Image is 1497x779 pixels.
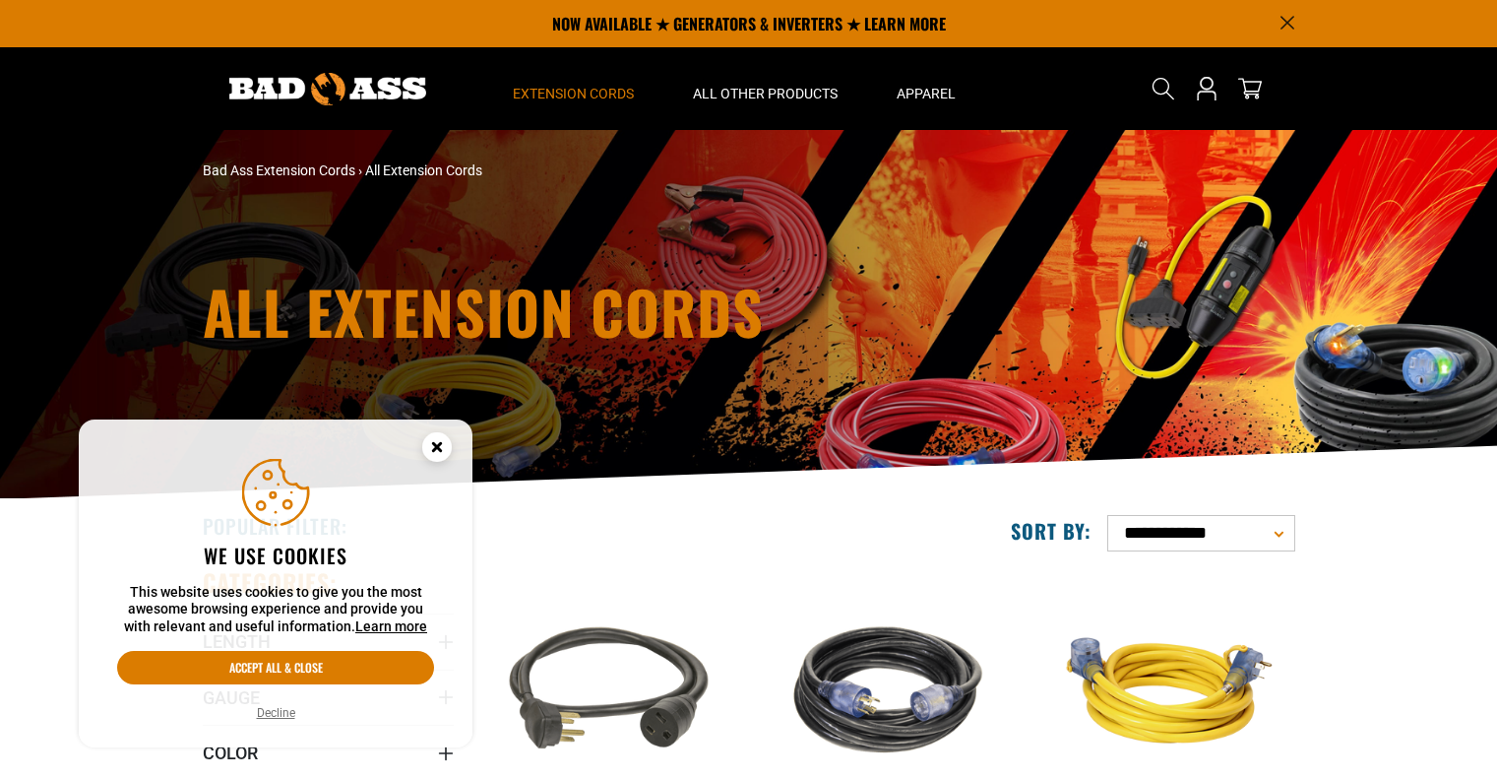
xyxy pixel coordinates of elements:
[663,47,867,130] summary: All Other Products
[251,703,301,723] button: Decline
[203,162,355,178] a: Bad Ass Extension Cords
[79,420,472,748] aside: Cookie Consent
[117,651,434,684] button: Accept all & close
[1148,73,1179,104] summary: Search
[1011,518,1092,544] label: Sort by:
[229,73,426,105] img: Bad Ass Extension Cords
[693,85,838,102] span: All Other Products
[117,543,434,568] h2: We use cookies
[117,584,434,636] p: This website uses cookies to give you the most awesome browsing experience and provide you with r...
[358,162,362,178] span: ›
[513,85,634,102] span: Extension Cords
[355,618,427,634] a: Learn more
[867,47,985,130] summary: Apparel
[483,47,663,130] summary: Extension Cords
[203,742,258,764] span: Color
[203,161,921,181] nav: breadcrumbs
[897,85,956,102] span: Apparel
[203,282,921,341] h1: All Extension Cords
[365,162,482,178] span: All Extension Cords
